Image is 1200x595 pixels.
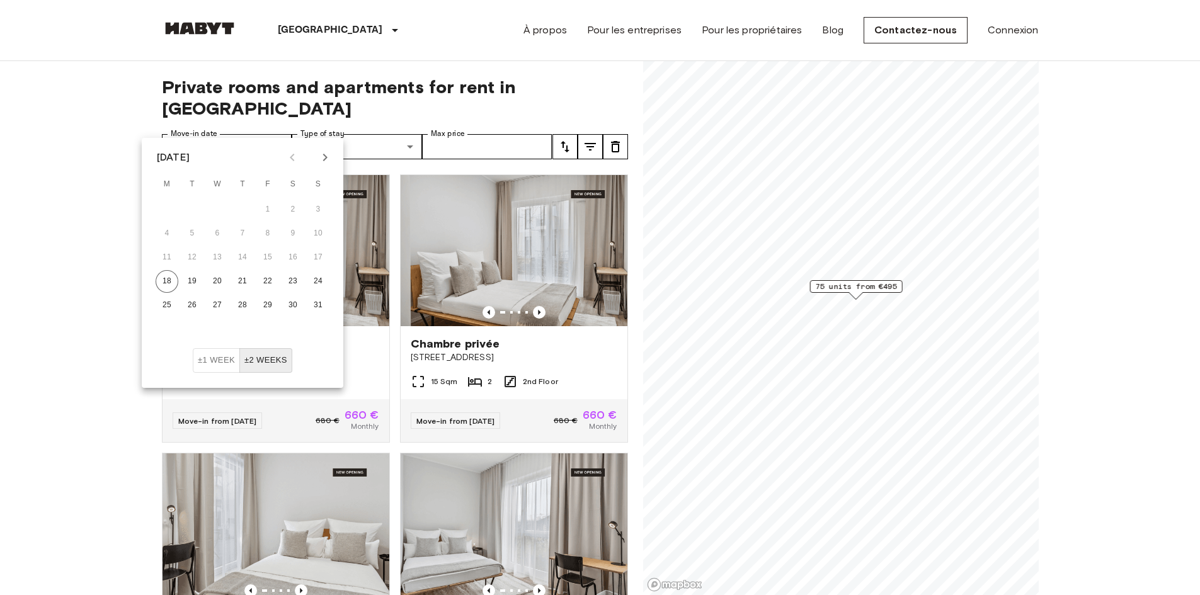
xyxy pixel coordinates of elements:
[157,150,190,165] div: [DATE]
[988,23,1038,38] a: Connexion
[815,281,896,292] span: 75 units from €495
[483,306,495,319] button: Previous image
[578,134,603,159] button: tune
[231,294,254,317] button: 28
[181,294,203,317] button: 26
[523,23,567,38] a: À propos
[523,376,558,387] span: 2nd Floor
[822,23,843,38] a: Blog
[345,409,379,421] span: 660 €
[809,280,902,300] div: Map marker
[162,76,628,119] span: Private rooms and apartments for rent in [GEOGRAPHIC_DATA]
[307,172,329,197] span: Sunday
[239,348,292,373] button: ±2 weeks
[411,351,617,364] span: [STREET_ADDRESS]
[206,294,229,317] button: 27
[300,128,345,139] label: Type of stay
[314,147,336,168] button: Next month
[351,421,379,432] span: Monthly
[171,128,217,139] label: Move-in date
[156,270,178,293] button: 18
[162,22,237,35] img: Habyt
[431,376,458,387] span: 15 Sqm
[307,294,329,317] button: 31
[533,306,546,319] button: Previous image
[206,172,229,197] span: Wednesday
[156,172,178,197] span: Monday
[282,294,304,317] button: 30
[431,128,465,139] label: Max price
[411,336,500,351] span: Chambre privée
[181,270,203,293] button: 19
[282,270,304,293] button: 23
[193,348,292,373] div: Move In Flexibility
[552,134,578,159] button: tune
[178,416,257,426] span: Move-in from [DATE]
[231,270,254,293] button: 21
[702,23,802,38] a: Pour les propriétaires
[231,172,254,197] span: Thursday
[603,134,628,159] button: tune
[181,172,203,197] span: Tuesday
[647,577,702,592] a: Mapbox logo
[193,348,240,373] button: ±1 week
[256,294,279,317] button: 29
[282,172,304,197] span: Saturday
[307,270,329,293] button: 24
[401,175,627,326] img: Marketing picture of unit DE-13-001-211-001
[256,172,279,197] span: Friday
[206,270,229,293] button: 20
[583,409,617,421] span: 660 €
[256,270,279,293] button: 22
[316,415,340,426] span: 680 €
[278,23,383,38] p: [GEOGRAPHIC_DATA]
[864,17,968,43] a: Contactez-nous
[156,294,178,317] button: 25
[416,416,495,426] span: Move-in from [DATE]
[587,23,682,38] a: Pour les entreprises
[554,415,578,426] span: 680 €
[488,376,492,387] span: 2
[589,421,617,432] span: Monthly
[400,174,628,443] a: Marketing picture of unit DE-13-001-211-001Previous imagePrevious imageChambre privée[STREET_ADDR...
